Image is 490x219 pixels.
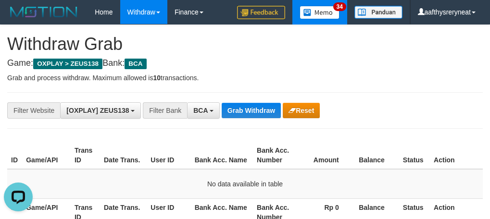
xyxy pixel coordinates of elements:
div: Filter Bank [143,102,187,119]
td: No data available in table [7,169,483,199]
th: Amount [298,142,353,169]
button: Reset [283,103,320,118]
h1: Withdraw Grab [7,35,483,54]
th: Balance [353,142,399,169]
span: BCA [125,59,146,69]
th: Date Trans. [100,142,147,169]
th: Game/API [22,142,71,169]
th: ID [7,142,22,169]
img: Feedback.jpg [237,6,285,19]
th: Bank Acc. Number [253,142,298,169]
h4: Game: Bank: [7,59,483,68]
th: Bank Acc. Name [191,142,253,169]
div: Filter Website [7,102,60,119]
th: User ID [147,142,190,169]
img: Button%20Memo.svg [300,6,340,19]
th: Status [399,142,430,169]
button: Grab Withdraw [222,103,281,118]
button: BCA [187,102,220,119]
button: [OXPLAY] ZEUS138 [60,102,141,119]
button: Open LiveChat chat widget [4,4,33,33]
img: MOTION_logo.png [7,5,80,19]
span: BCA [193,107,208,114]
span: OXPLAY > ZEUS138 [33,59,102,69]
img: panduan.png [354,6,402,19]
strong: 10 [153,74,161,82]
span: [OXPLAY] ZEUS138 [66,107,129,114]
span: 34 [333,2,346,11]
th: Trans ID [71,142,100,169]
p: Grab and process withdraw. Maximum allowed is transactions. [7,73,483,83]
th: Action [430,142,483,169]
